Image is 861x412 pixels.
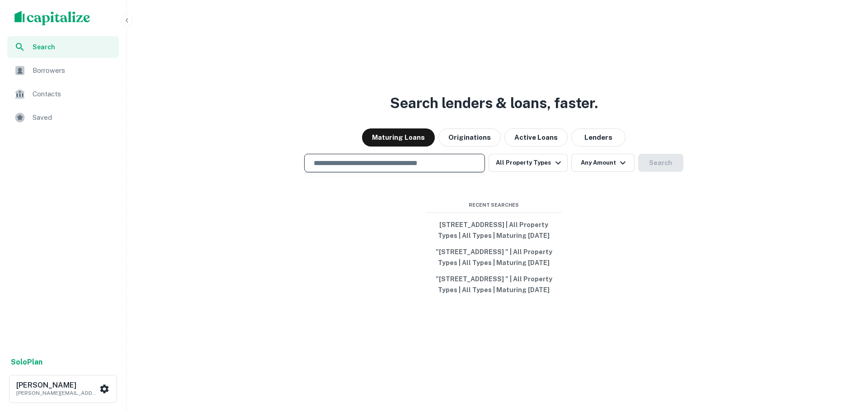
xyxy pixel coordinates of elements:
[7,83,119,105] a: Contacts
[11,357,42,368] a: SoloPlan
[16,382,98,389] h6: [PERSON_NAME]
[33,89,113,99] span: Contacts
[390,92,598,114] h3: Search lenders & loans, faster.
[489,154,567,172] button: All Property Types
[33,42,113,52] span: Search
[7,36,119,58] a: Search
[571,128,626,147] button: Lenders
[33,65,113,76] span: Borrowers
[571,154,635,172] button: Any Amount
[33,112,113,123] span: Saved
[16,389,98,397] p: [PERSON_NAME][EMAIL_ADDRESS][DOMAIN_NAME]
[426,271,562,298] button: "[STREET_ADDRESS] " | All Property Types | All Types | Maturing [DATE]
[9,375,117,403] button: [PERSON_NAME][PERSON_NAME][EMAIL_ADDRESS][DOMAIN_NAME]
[504,128,568,147] button: Active Loans
[362,128,435,147] button: Maturing Loans
[438,128,501,147] button: Originations
[426,201,562,209] span: Recent Searches
[11,358,42,366] strong: Solo Plan
[7,107,119,128] a: Saved
[426,244,562,271] button: "[STREET_ADDRESS] " | All Property Types | All Types | Maturing [DATE]
[426,217,562,244] button: [STREET_ADDRESS] | All Property Types | All Types | Maturing [DATE]
[7,60,119,81] a: Borrowers
[14,11,90,25] img: capitalize-logo.png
